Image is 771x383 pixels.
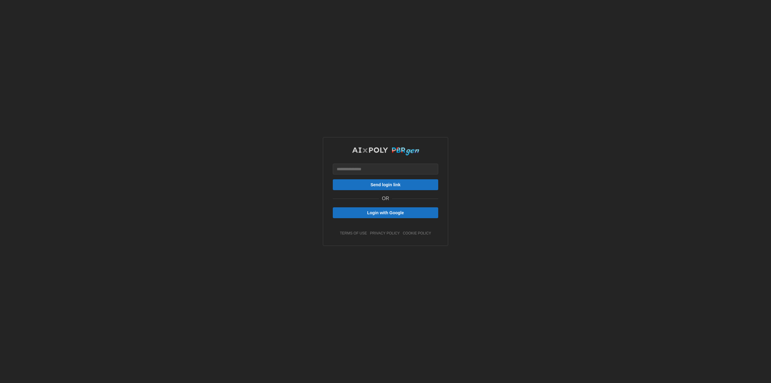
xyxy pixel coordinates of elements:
a: privacy policy [370,231,400,236]
button: Send login link [333,179,438,190]
a: terms of use [340,231,367,236]
span: Send login link [370,180,401,190]
span: Login with Google [367,208,404,218]
a: cookie policy [403,231,431,236]
p: OR [382,195,389,202]
img: AIxPoly PBRgen [352,147,420,156]
button: Login with Google [333,207,438,218]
